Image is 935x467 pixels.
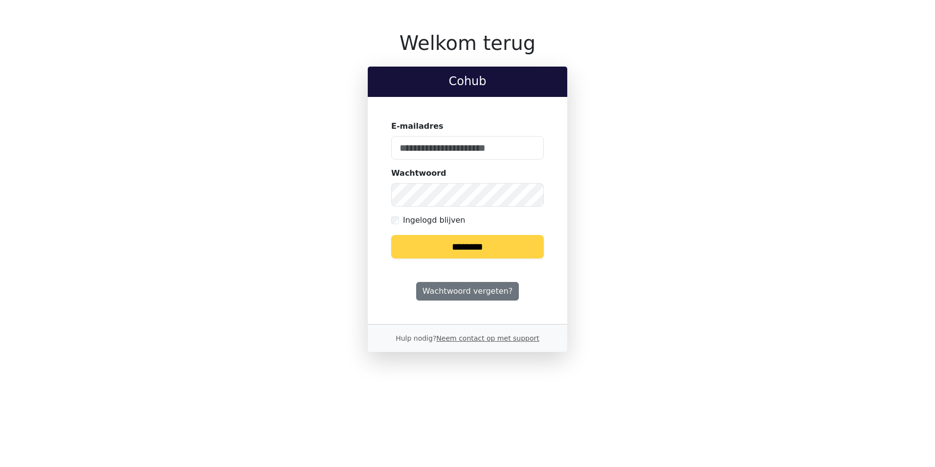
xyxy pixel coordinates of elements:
[396,334,539,342] small: Hulp nodig?
[403,214,465,226] label: Ingelogd blijven
[416,282,519,301] a: Wachtwoord vergeten?
[376,74,559,89] h2: Cohub
[391,167,446,179] label: Wachtwoord
[368,31,567,55] h1: Welkom terug
[391,120,444,132] label: E-mailadres
[436,334,539,342] a: Neem contact op met support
